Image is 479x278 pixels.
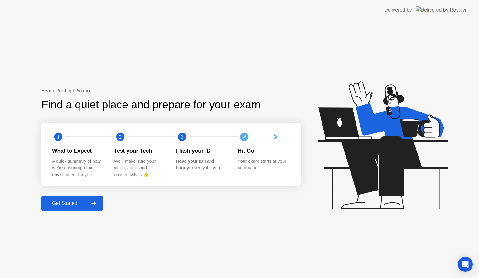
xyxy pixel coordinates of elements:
div: Test your Tech [114,147,166,155]
div: Hit Go [238,147,290,155]
div: We’ll make sure your video, audio and connectivity is 👌 [114,158,166,178]
div: Flash your ID [176,147,228,155]
button: Get Started [41,196,103,211]
div: A quick summary of how we’re ensuring a fair environment for you [52,158,104,178]
div: Delivered by [384,6,412,14]
div: Get Started [43,201,86,206]
b: 5 min [77,88,90,93]
div: Find a quiet place and prepare for your exam [41,97,261,113]
div: What to Expect [52,147,104,155]
div: to verify it’s you [176,158,228,171]
div: Exam Pre-flight: [41,87,301,95]
b: Have your ID card handy [176,159,214,171]
text: 2 [119,134,121,140]
div: Open Intercom Messenger [458,257,473,272]
text: 3 [181,134,183,140]
div: Your exam starts at your command [238,158,290,171]
text: 1 [57,134,60,140]
img: Delivered by Rosalyn [416,6,468,13]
